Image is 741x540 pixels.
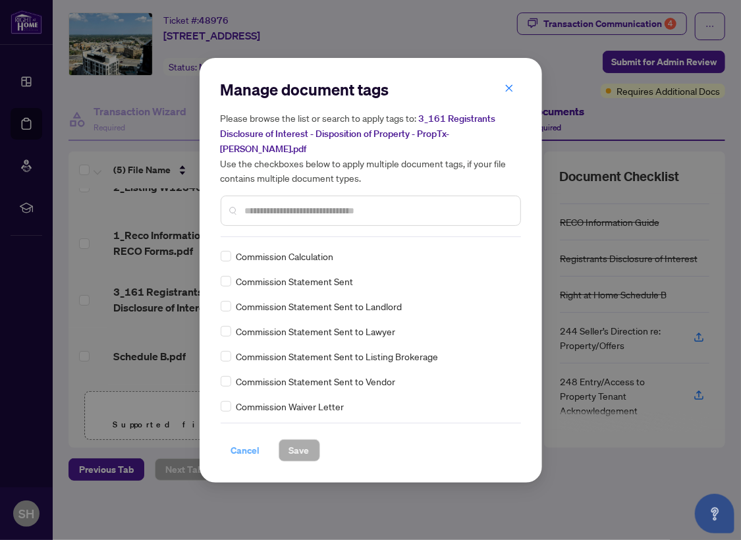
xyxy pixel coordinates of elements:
[221,439,271,462] button: Cancel
[236,274,354,288] span: Commission Statement Sent
[695,494,734,533] button: Open asap
[221,79,521,100] h2: Manage document tags
[221,113,496,155] span: 3_161 Registrants Disclosure of Interest - Disposition of Property - PropTx-[PERSON_NAME].pdf
[236,374,396,389] span: Commission Statement Sent to Vendor
[236,299,402,313] span: Commission Statement Sent to Landlord
[236,249,334,263] span: Commission Calculation
[505,84,514,93] span: close
[221,111,521,185] h5: Please browse the list or search to apply tags to: Use the checkboxes below to apply multiple doc...
[279,439,320,462] button: Save
[236,399,344,414] span: Commission Waiver Letter
[231,440,260,461] span: Cancel
[236,349,439,364] span: Commission Statement Sent to Listing Brokerage
[236,324,396,338] span: Commission Statement Sent to Lawyer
